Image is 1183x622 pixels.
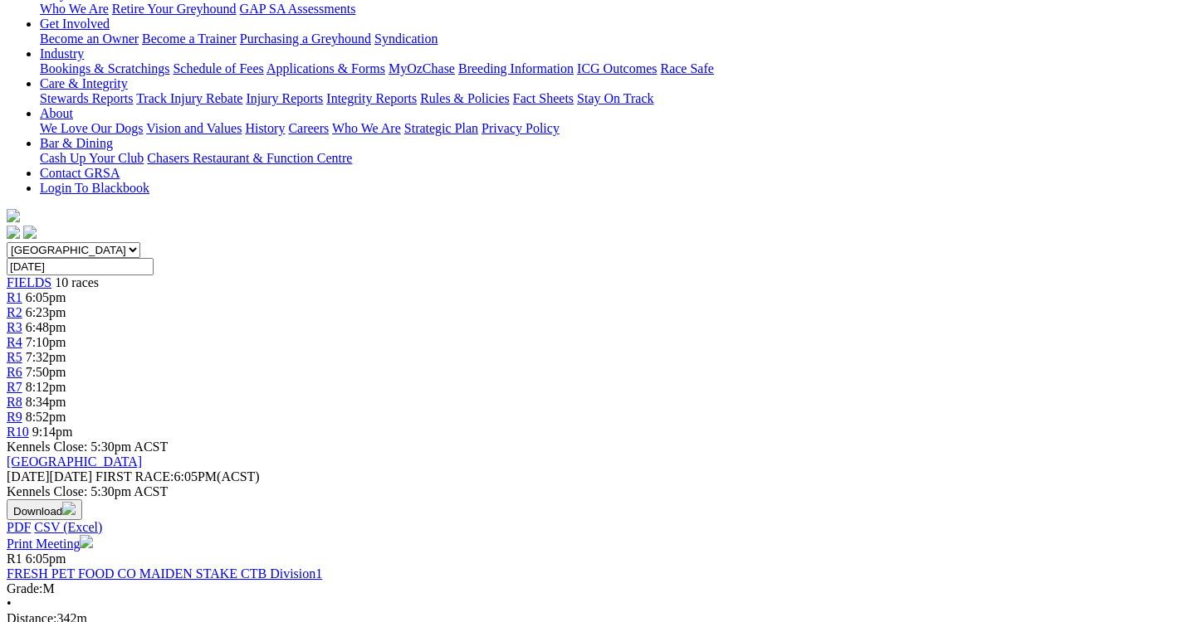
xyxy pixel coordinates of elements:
span: Kennels Close: 5:30pm ACST [7,440,168,454]
div: Download [7,520,1176,535]
a: ICG Outcomes [577,61,657,75]
a: CSV (Excel) [34,520,102,534]
a: Breeding Information [458,61,574,75]
a: We Love Our Dogs [40,121,143,135]
a: Contact GRSA [40,166,120,180]
span: FIRST RACE: [95,469,174,484]
a: FIELDS [7,275,51,289]
a: R10 [7,425,29,439]
div: Industry [40,61,1176,76]
span: 6:23pm [26,305,66,319]
a: R2 [7,305,22,319]
span: 6:05pm [26,552,66,566]
a: Syndication [374,32,438,46]
a: GAP SA Assessments [240,2,356,16]
a: Strategic Plan [404,121,478,135]
span: 9:14pm [32,425,73,439]
a: Chasers Restaurant & Function Centre [147,151,352,165]
span: 6:05pm [26,290,66,304]
a: Race Safe [660,61,713,75]
span: • [7,596,12,610]
a: Applications & Forms [266,61,385,75]
a: Bookings & Scratchings [40,61,169,75]
div: M [7,581,1176,596]
a: R5 [7,350,22,364]
a: R6 [7,365,22,379]
a: R7 [7,380,22,394]
div: Get Involved [40,32,1176,46]
a: Track Injury Rebate [136,91,242,105]
span: 8:12pm [26,380,66,394]
a: R1 [7,290,22,304]
a: PDF [7,520,31,534]
a: History [245,121,285,135]
img: logo-grsa-white.png [7,209,20,222]
a: Integrity Reports [326,91,417,105]
a: Become a Trainer [142,32,237,46]
a: Rules & Policies [420,91,510,105]
a: R3 [7,320,22,334]
button: Download [7,499,82,520]
a: Stay On Track [577,91,653,105]
a: Retire Your Greyhound [112,2,237,16]
a: Industry [40,46,84,61]
span: 8:34pm [26,395,66,409]
a: Injury Reports [246,91,323,105]
div: Kennels Close: 5:30pm ACST [7,484,1176,499]
span: 10 races [55,275,99,289]
a: MyOzChase [389,61,455,75]
a: Login To Blackbook [40,181,149,195]
a: [GEOGRAPHIC_DATA] [7,454,142,469]
span: 6:05PM(ACST) [95,469,260,484]
input: Select date [7,258,154,275]
span: Grade: [7,581,43,595]
span: 7:10pm [26,335,66,349]
span: 7:50pm [26,365,66,379]
a: Vision and Values [146,121,242,135]
a: Purchasing a Greyhound [240,32,371,46]
a: About [40,106,73,120]
span: 6:48pm [26,320,66,334]
a: Cash Up Your Club [40,151,144,165]
img: printer.svg [80,535,93,548]
a: FRESH PET FOOD CO MAIDEN STAKE CTB Division1 [7,566,322,581]
a: Stewards Reports [40,91,133,105]
img: twitter.svg [23,226,37,239]
span: [DATE] [7,469,92,484]
span: 7:32pm [26,350,66,364]
a: Bar & Dining [40,136,113,150]
a: Who We Are [40,2,109,16]
a: Become an Owner [40,32,139,46]
a: R8 [7,395,22,409]
div: Greyhounds as Pets [40,2,1176,17]
a: Care & Integrity [40,76,128,90]
a: Schedule of Fees [173,61,263,75]
a: R4 [7,335,22,349]
div: Care & Integrity [40,91,1176,106]
div: Bar & Dining [40,151,1176,166]
a: Privacy Policy [482,121,560,135]
span: R1 [7,552,22,566]
a: Who We Are [332,121,401,135]
a: Print Meeting [7,537,93,551]
a: R9 [7,410,22,424]
a: Careers [288,121,329,135]
a: Fact Sheets [513,91,574,105]
a: Get Involved [40,17,110,31]
img: download.svg [62,502,76,515]
span: 8:52pm [26,410,66,424]
span: [DATE] [7,469,50,484]
div: About [40,121,1176,136]
img: facebook.svg [7,226,20,239]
